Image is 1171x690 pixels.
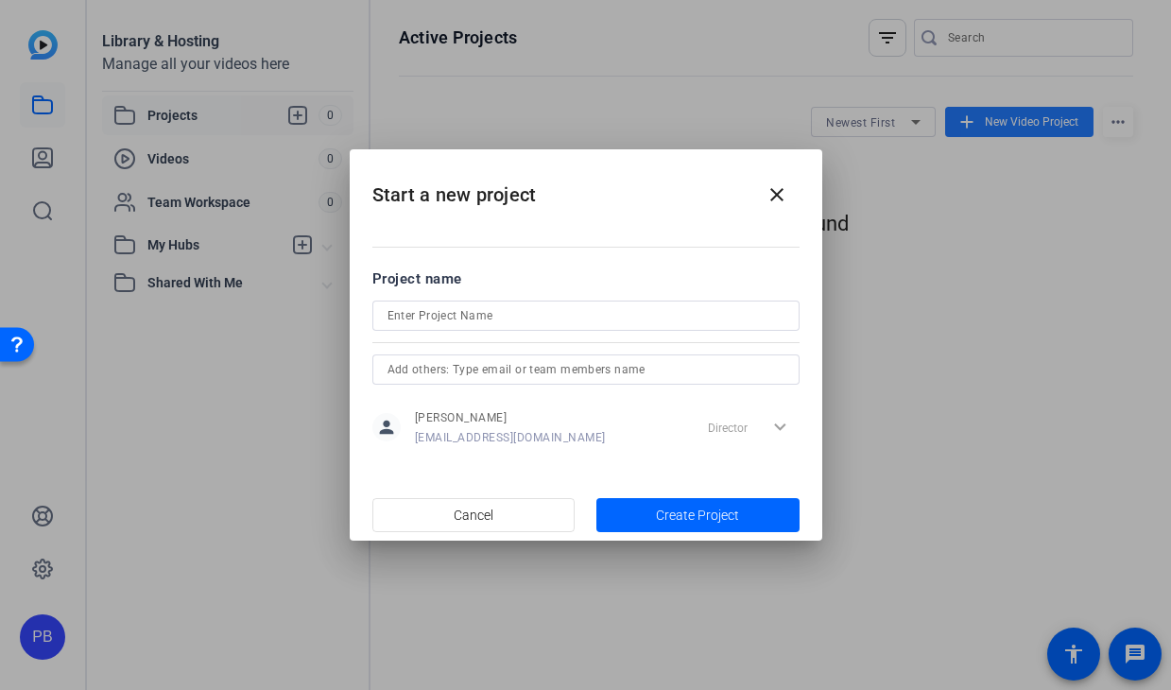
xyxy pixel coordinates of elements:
span: Cancel [454,497,493,533]
mat-icon: person [372,413,401,441]
span: [PERSON_NAME] [415,410,606,425]
span: [EMAIL_ADDRESS][DOMAIN_NAME] [415,430,606,445]
input: Enter Project Name [387,304,784,327]
h2: Start a new project [350,149,822,226]
button: Create Project [596,498,800,532]
div: Project name [372,268,800,289]
button: Cancel [372,498,576,532]
span: Create Project [656,506,739,526]
input: Add others: Type email or team members name [387,358,784,381]
mat-icon: close [766,183,788,206]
